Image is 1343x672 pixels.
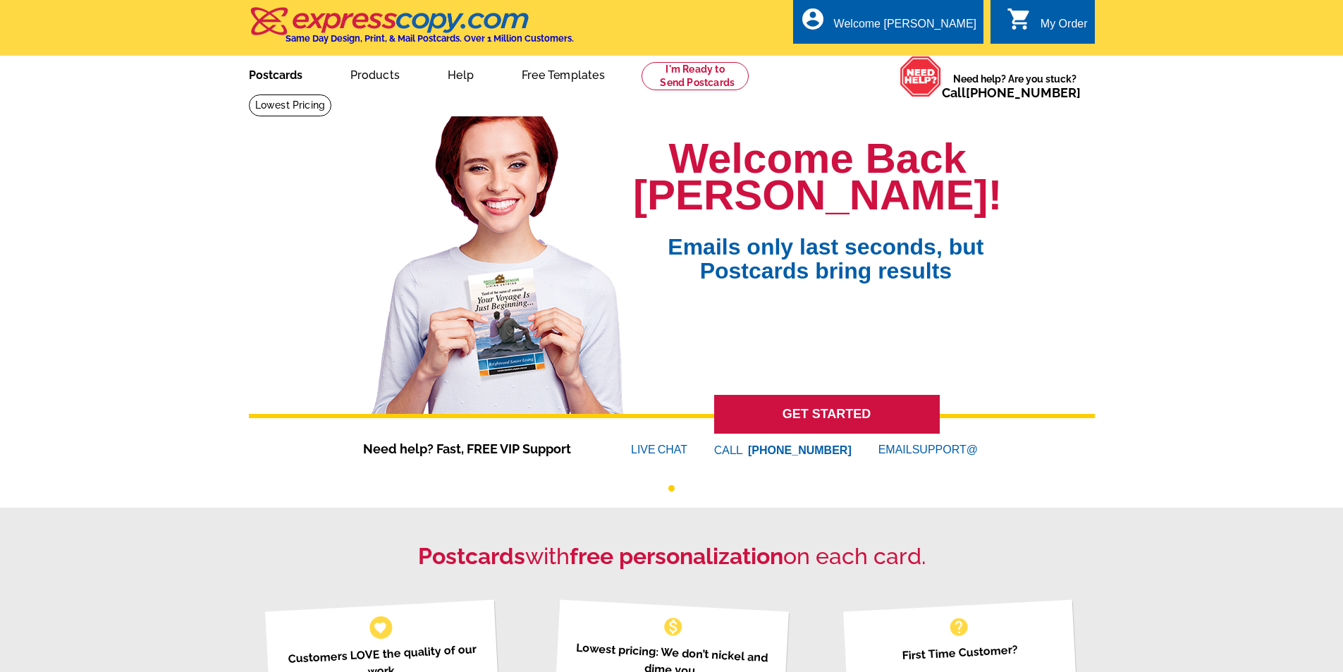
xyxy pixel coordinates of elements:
p: First Time Customer? [861,639,1060,666]
a: LIVECHAT [631,444,687,456]
div: Welcome [PERSON_NAME] [834,18,976,37]
a: Free Templates [499,57,627,90]
img: help [900,56,942,97]
span: help [948,616,970,638]
a: GET STARTED [714,395,940,434]
span: Need help? Are you stuck? [942,72,1088,100]
h1: Welcome Back [PERSON_NAME]! [633,140,1002,214]
button: 1 of 1 [668,485,675,491]
img: welcome-back-logged-in.png [363,105,633,414]
a: shopping_cart My Order [1007,16,1088,33]
span: monetization_on [662,616,685,638]
div: My Order [1041,18,1088,37]
span: favorite [373,620,388,635]
i: account_circle [800,6,826,32]
font: SUPPORT@ [912,441,980,458]
h2: with on each card. [249,543,1095,570]
a: Products [328,57,423,90]
strong: Postcards [418,543,525,569]
a: Same Day Design, Print, & Mail Postcards. Over 1 Million Customers. [249,17,574,44]
a: Postcards [226,57,325,90]
font: LIVE [631,441,658,458]
i: shopping_cart [1007,6,1032,32]
strong: free personalization [570,543,783,569]
a: [PHONE_NUMBER] [966,85,1081,100]
a: Help [425,57,496,90]
span: Emails only last seconds, but Postcards bring results [649,214,1002,283]
span: Call [942,85,1081,100]
h4: Same Day Design, Print, & Mail Postcards. Over 1 Million Customers. [286,33,574,44]
span: Need help? Fast, FREE VIP Support [363,439,589,458]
